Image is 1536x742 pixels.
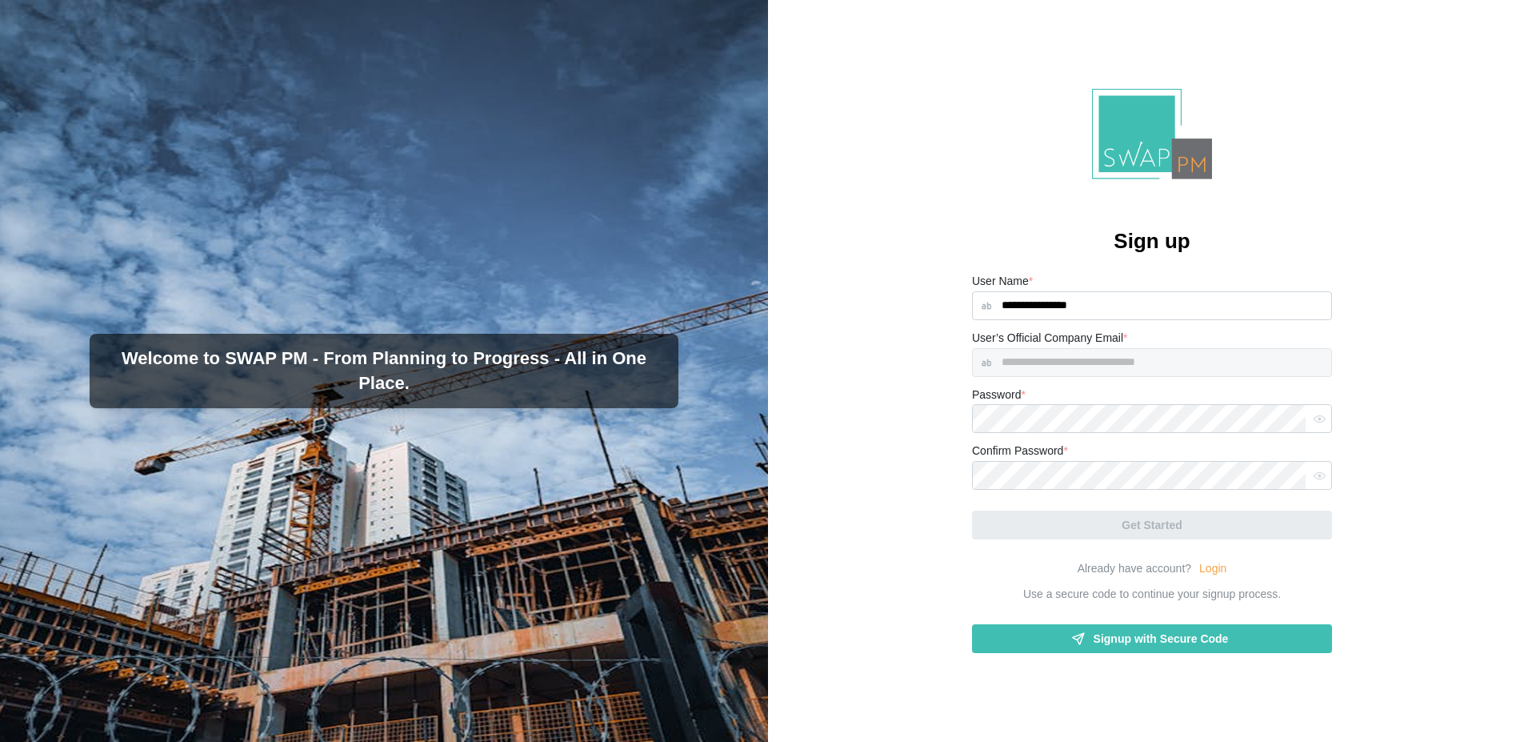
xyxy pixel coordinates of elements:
[1114,227,1190,255] h2: Sign up
[972,330,1128,347] label: User’s Official Company Email
[102,347,666,396] h3: Welcome to SWAP PM - From Planning to Progress - All in One Place.
[1023,586,1281,604] div: Use a secure code to continue your signup process.
[972,624,1332,653] a: Signup with Secure Code
[1078,560,1191,578] div: Already have account?
[1094,625,1229,652] span: Signup with Secure Code
[1092,89,1212,179] img: Logo
[972,387,1026,404] label: Password
[1199,560,1226,578] a: Login
[972,273,1033,291] label: User Name
[972,443,1068,460] label: Confirm Password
